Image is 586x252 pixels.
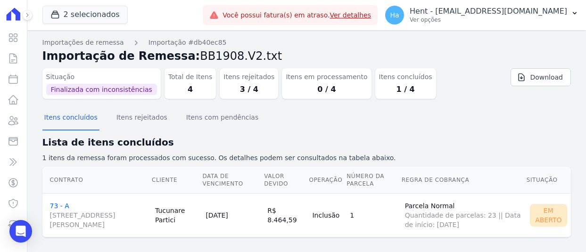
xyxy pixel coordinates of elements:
nav: Breadcrumb [42,38,571,48]
div: Em Aberto [530,204,567,227]
th: Cliente [151,167,202,194]
button: Itens com pendências [184,106,260,130]
th: Operação [308,167,346,194]
th: Regra de Cobrança [401,167,526,194]
a: Importações de remessa [42,38,124,48]
td: 1 [346,193,401,237]
span: BB1908.V2.txt [200,49,282,63]
dt: Itens concluídos [379,72,432,82]
dt: Situação [46,72,157,82]
td: Inclusão [308,193,346,237]
th: Situação [526,167,571,194]
p: Ver opções [410,16,567,24]
button: 2 selecionados [42,6,128,24]
th: Número da Parcela [346,167,401,194]
td: Tucunare Partici [151,193,202,237]
h2: Importação de Remessa: [42,48,571,65]
span: Ha [390,12,399,18]
td: [DATE] [202,193,264,237]
a: 73 - A[STREET_ADDRESS][PERSON_NAME] [50,202,148,229]
dd: 3 / 4 [223,84,274,95]
span: Quantidade de parcelas: 23 || Data de início: [DATE] [405,211,522,229]
p: 1 itens da remessa foram processados com sucesso. Os detalhes podem ser consultados na tabela aba... [42,153,571,163]
h2: Lista de itens concluídos [42,135,571,149]
dd: 0 / 4 [286,84,367,95]
span: [STREET_ADDRESS][PERSON_NAME] [50,211,148,229]
dt: Total de Itens [168,72,213,82]
button: Itens rejeitados [115,106,169,130]
th: Data de Vencimento [202,167,264,194]
div: Open Intercom Messenger [9,220,32,243]
dt: Itens em processamento [286,72,367,82]
dt: Itens rejeitados [223,72,274,82]
td: R$ 8.464,59 [264,193,308,237]
dd: 4 [168,84,213,95]
p: Hent - [EMAIL_ADDRESS][DOMAIN_NAME] [410,7,567,16]
th: Contrato [42,167,151,194]
a: Ver detalhes [330,11,371,19]
th: Valor devido [264,167,308,194]
span: Você possui fatura(s) em atraso. [223,10,371,20]
td: Parcela Normal [401,193,526,237]
span: Finalizada com inconsistências [46,84,157,95]
button: Ha Hent - [EMAIL_ADDRESS][DOMAIN_NAME] Ver opções [378,2,586,28]
a: Download [511,68,571,86]
a: Importação #db40ec85 [149,38,227,48]
dd: 1 / 4 [379,84,432,95]
button: Itens concluídos [42,106,99,130]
